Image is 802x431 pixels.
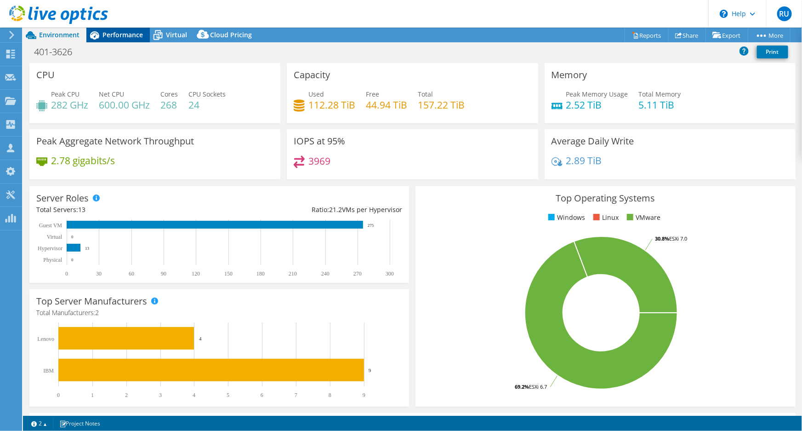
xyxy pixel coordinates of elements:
svg: \n [720,10,728,18]
h4: 2.52 TiB [566,100,628,110]
h3: Average Daily Write [552,136,634,146]
h3: Capacity [294,70,330,80]
text: 0 [71,235,74,239]
text: 90 [161,270,166,277]
text: 4 [199,336,202,341]
h3: IOPS at 95% [294,136,345,146]
text: 0 [65,270,68,277]
span: Performance [102,30,143,39]
h4: 44.94 TiB [366,100,407,110]
text: 6 [261,392,263,398]
a: Share [668,28,706,42]
h4: 5.11 TiB [639,100,681,110]
span: RU [777,6,792,21]
span: Cloud Pricing [210,30,252,39]
h4: 112.28 TiB [308,100,355,110]
text: 9 [369,368,371,373]
h1: 401-3626 [30,47,86,57]
h3: Server Roles [36,193,89,203]
text: 1 [91,392,94,398]
text: 0 [71,258,74,262]
span: Environment [39,30,80,39]
text: Lenovo [37,336,54,342]
text: 7 [295,392,297,398]
tspan: 69.2% [515,383,529,390]
a: More [748,28,791,42]
h4: 24 [188,100,226,110]
div: Total Servers: [36,205,219,215]
li: Windows [546,213,585,223]
span: Virtual [166,30,187,39]
span: 21.2 [329,205,342,214]
text: 240 [321,270,330,277]
h4: 2.78 gigabits/s [51,155,115,166]
text: 270 [353,270,362,277]
text: 120 [192,270,200,277]
text: IBM [43,368,54,374]
text: Guest VM [39,222,62,229]
text: 9 [363,392,365,398]
h4: 600.00 GHz [99,100,150,110]
text: 13 [85,246,90,251]
h4: 3969 [308,156,330,166]
span: Peak CPU [51,90,80,98]
text: 150 [224,270,233,277]
div: Ratio: VMs per Hypervisor [219,205,402,215]
li: Linux [591,213,619,223]
a: Print [757,46,788,58]
span: 13 [78,205,85,214]
text: 300 [386,270,394,277]
text: Physical [43,257,62,263]
h3: CPU [36,70,55,80]
h4: 282 GHz [51,100,88,110]
h4: 2.89 TiB [566,155,602,166]
h4: Total Manufacturers: [36,308,402,318]
span: Net CPU [99,90,124,98]
h4: 157.22 TiB [418,100,465,110]
tspan: ESXi 6.7 [529,383,547,390]
text: 0 [57,392,60,398]
tspan: 30.8% [655,235,669,242]
a: 2 [25,418,53,429]
a: Reports [625,28,669,42]
text: 30 [96,270,102,277]
h3: Top Operating Systems [422,193,788,203]
li: VMware [625,213,660,223]
span: Total Memory [639,90,681,98]
span: CPU Sockets [188,90,226,98]
tspan: ESXi 7.0 [669,235,687,242]
text: Hypervisor [38,245,63,252]
span: Peak Memory Usage [566,90,628,98]
text: 180 [256,270,265,277]
h3: Top Server Manufacturers [36,296,147,306]
text: 275 [368,223,374,228]
text: 60 [129,270,134,277]
a: Project Notes [53,418,107,429]
text: 5 [227,392,229,398]
h3: Memory [552,70,587,80]
text: 8 [329,392,331,398]
h3: Peak Aggregate Network Throughput [36,136,194,146]
span: Cores [160,90,178,98]
text: 3 [159,392,162,398]
a: Export [705,28,748,42]
span: 2 [95,308,99,317]
text: 210 [289,270,297,277]
text: 4 [193,392,195,398]
text: Virtual [47,234,63,240]
text: 2 [125,392,128,398]
span: Used [308,90,324,98]
span: Free [366,90,379,98]
h4: 268 [160,100,178,110]
span: Total [418,90,433,98]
